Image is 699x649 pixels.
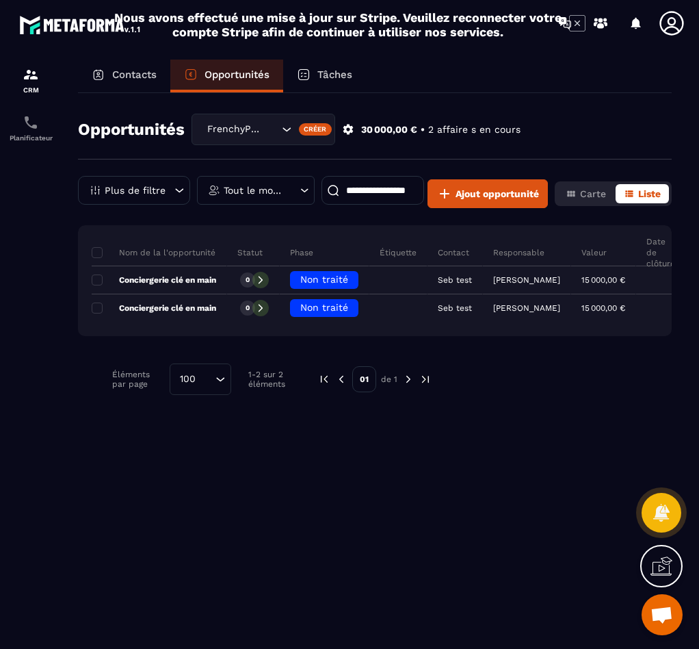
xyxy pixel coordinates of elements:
[419,373,432,385] img: next
[92,303,216,314] p: Conciergerie clé en main
[248,370,298,389] p: 1-2 sur 2 éléments
[580,188,606,199] span: Carte
[493,303,560,313] p: [PERSON_NAME]
[246,275,250,285] p: 0
[224,186,285,195] p: Tout le monde
[112,68,157,81] p: Contacts
[361,123,417,136] p: 30 000,00 €
[23,114,39,131] img: scheduler
[200,372,212,387] input: Search for option
[352,366,376,392] p: 01
[265,122,278,137] input: Search for option
[192,114,335,145] div: Search for option
[3,134,58,142] p: Planificateur
[283,60,366,92] a: Tâches
[581,303,625,313] p: 15 000,00 €
[380,247,417,258] p: Étiquette
[3,104,58,152] a: schedulerschedulerPlanificateur
[246,303,250,313] p: 0
[112,370,163,389] p: Éléments par page
[205,68,269,81] p: Opportunités
[299,123,332,136] div: Créer
[300,274,348,285] span: Non traité
[616,184,669,203] button: Liste
[78,60,170,92] a: Contacts
[456,187,539,201] span: Ajout opportunité
[237,247,263,258] p: Statut
[421,123,425,136] p: •
[318,373,330,385] img: prev
[204,122,265,137] span: FrenchyPartners
[438,247,469,258] p: Contact
[92,275,216,285] p: Conciergerie clé en main
[23,66,39,83] img: formation
[646,236,675,269] p: Date de clôture
[381,374,397,385] p: de 1
[170,60,283,92] a: Opportunités
[92,247,215,258] p: Nom de la l'opportunité
[581,247,607,258] p: Valeur
[290,247,313,258] p: Phase
[402,373,414,385] img: next
[642,594,683,635] a: Ouvrir le chat
[300,302,348,313] span: Non traité
[105,186,166,195] p: Plus de filtre
[114,10,562,39] h2: Nous avons effectué une mise à jour sur Stripe. Veuillez reconnecter votre compte Stripe afin de ...
[335,373,347,385] img: prev
[493,275,560,285] p: [PERSON_NAME]
[581,275,625,285] p: 15 000,00 €
[557,184,614,203] button: Carte
[428,123,520,136] p: 2 affaire s en cours
[78,116,185,143] h2: Opportunités
[493,247,544,258] p: Responsable
[175,372,200,387] span: 100
[638,188,661,199] span: Liste
[170,364,231,395] div: Search for option
[3,86,58,94] p: CRM
[3,56,58,104] a: formationformationCRM
[427,179,548,208] button: Ajout opportunité
[19,12,142,37] img: logo
[317,68,352,81] p: Tâches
